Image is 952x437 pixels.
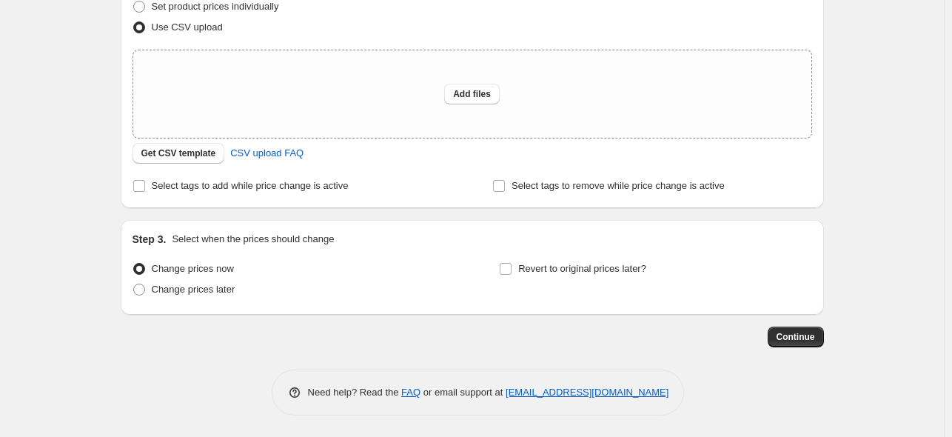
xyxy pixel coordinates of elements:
span: Revert to original prices later? [518,263,646,274]
button: Continue [768,327,824,347]
button: Get CSV template [133,143,225,164]
button: Add files [444,84,500,104]
span: Change prices later [152,284,235,295]
span: Set product prices individually [152,1,279,12]
span: CSV upload FAQ [230,146,304,161]
span: Continue [777,331,815,343]
span: or email support at [420,387,506,398]
span: Add files [453,88,491,100]
span: Select tags to remove while price change is active [512,180,725,191]
span: Change prices now [152,263,234,274]
a: FAQ [401,387,420,398]
p: Select when the prices should change [172,232,334,247]
span: Get CSV template [141,147,216,159]
span: Need help? Read the [308,387,402,398]
a: CSV upload FAQ [221,141,312,165]
a: [EMAIL_ADDRESS][DOMAIN_NAME] [506,387,668,398]
h2: Step 3. [133,232,167,247]
span: Select tags to add while price change is active [152,180,349,191]
span: Use CSV upload [152,21,223,33]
